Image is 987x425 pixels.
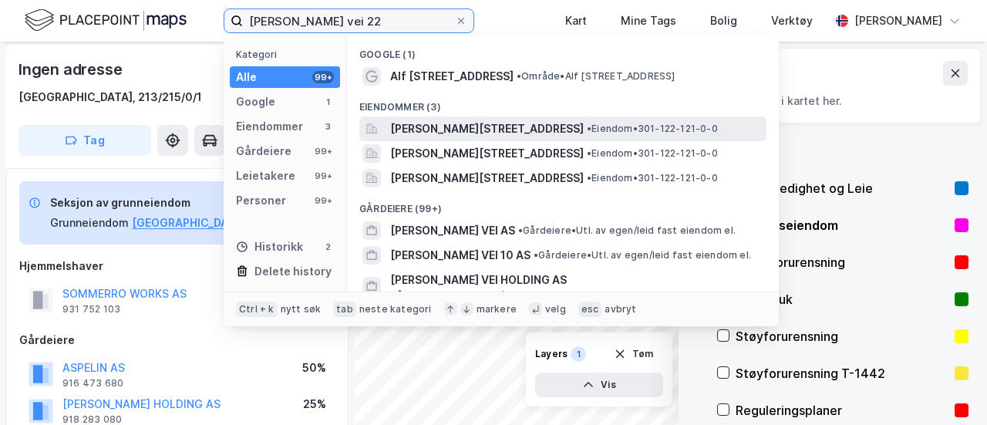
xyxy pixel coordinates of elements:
div: Gårdeiere (99+) [347,191,779,218]
span: [PERSON_NAME] VEI HOLDING AS [390,271,760,289]
div: velg [545,303,566,315]
span: Gårdeiere • Utl. av egen/leid fast eiendom el. [390,289,603,302]
div: Bolig [710,12,737,30]
div: Støyforurensning T-1442 [736,364,948,383]
div: Layers [535,348,568,360]
div: Personer [236,191,286,210]
div: Grunneiendom [50,214,129,232]
div: 99+ [312,194,334,207]
span: [PERSON_NAME] VEI AS [390,221,515,240]
div: Ingen adresse [19,57,125,82]
img: logo.f888ab2527a4732fd821a326f86c7f29.svg [25,7,187,34]
div: Google (1) [347,36,779,64]
span: • [587,172,591,184]
div: tab [333,302,356,317]
button: Vis [535,373,663,397]
div: markere [477,303,517,315]
span: [PERSON_NAME] VEI 10 AS [390,246,531,265]
span: Alf [STREET_ADDRESS] [390,67,514,86]
span: Område • Alf [STREET_ADDRESS] [517,70,675,83]
div: neste kategori [359,303,432,315]
button: Tøm [604,342,663,366]
span: Gårdeiere • Utl. av egen/leid fast eiendom el. [518,224,736,237]
span: [PERSON_NAME][STREET_ADDRESS] [390,144,584,163]
div: Kartlag [716,142,968,160]
span: Eiendom • 301-122-121-0-0 [587,123,718,135]
div: Verktøy [771,12,813,30]
span: • [587,123,591,134]
div: 99+ [312,71,334,83]
div: 1 [322,96,334,108]
div: 1 [571,346,586,362]
div: Arealbruk [736,290,948,309]
span: Gårdeiere • Utl. av egen/leid fast eiendom el. [534,249,751,261]
div: Seksjon av grunneiendom [50,194,295,212]
span: Eiendom • 301-122-121-0-0 [587,172,718,184]
div: 916 473 680 [62,377,123,390]
input: Søk på adresse, matrikkel, gårdeiere, leietakere eller personer [243,9,455,32]
button: Tag [19,125,151,156]
div: Kategori [236,49,340,60]
div: Eiendommer (3) [347,89,779,116]
div: 25% [303,395,326,413]
div: 931 752 103 [62,303,120,315]
span: • [534,249,538,261]
div: Yield, Ledighet og Leie [736,179,948,197]
div: Reguleringsplaner [736,401,948,420]
div: Google [236,93,275,111]
span: [PERSON_NAME][STREET_ADDRESS] [390,120,584,138]
div: Gårdeiere [19,331,335,349]
span: [PERSON_NAME][STREET_ADDRESS] [390,169,584,187]
iframe: Chat Widget [910,351,987,425]
div: esc [578,302,602,317]
button: [GEOGRAPHIC_DATA], 213/215 [132,214,295,232]
div: Visualiser data i kartet her. [698,92,968,110]
div: [PERSON_NAME] [854,12,942,30]
div: Kart [565,12,587,30]
div: 99+ [312,170,334,182]
div: Delete history [254,262,332,281]
div: Alle [236,68,257,86]
div: Gårdeiere [236,142,291,160]
div: Anleggseiendom [736,216,948,234]
div: Støyforurensning [736,327,948,346]
div: Historikk [236,238,303,256]
div: Ctrl + k [236,302,278,317]
div: Grunnforurensning [736,253,948,272]
div: 50% [302,359,326,377]
span: • [518,224,523,236]
div: Eiendommer [236,117,303,136]
div: 99+ [312,145,334,157]
span: • [587,147,591,159]
div: [GEOGRAPHIC_DATA], 213/215/0/1 [19,88,202,106]
div: 3 [322,120,334,133]
div: 2 [322,241,334,253]
div: avbryt [605,303,636,315]
div: Hjemmelshaver [19,257,335,275]
span: Eiendom • 301-122-121-0-0 [587,147,718,160]
div: nytt søk [281,303,322,315]
div: Leietakere [236,167,295,185]
div: Mine Tags [621,12,676,30]
span: • [517,70,521,82]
